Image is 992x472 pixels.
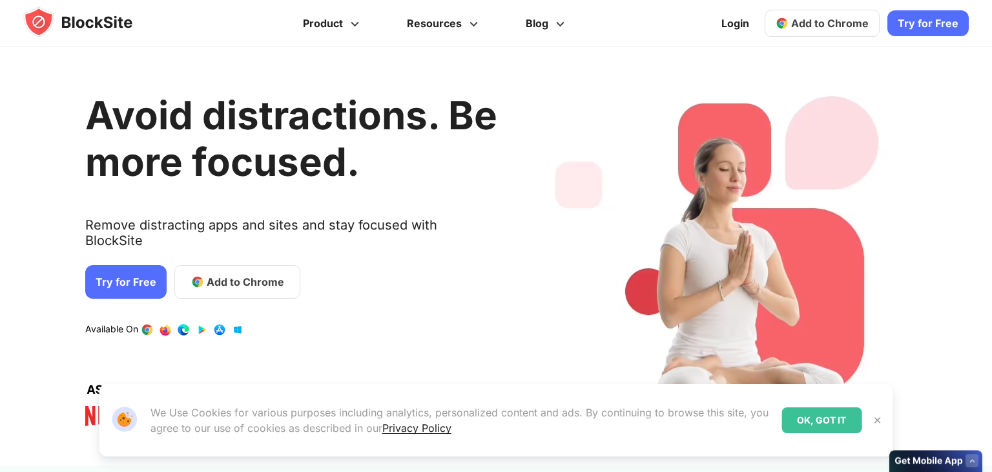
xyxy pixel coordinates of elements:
a: Try for Free [85,265,167,299]
a: Privacy Policy [382,422,451,434]
div: OK, GOT IT [781,407,862,433]
h1: Avoid distractions. Be more focused. [85,92,497,185]
img: Close [872,415,882,425]
img: chrome-icon.svg [776,17,789,30]
span: Add to Chrome [207,274,284,290]
a: Login [714,8,757,39]
span: Add to Chrome [791,17,869,30]
text: Remove distracting apps and sites and stay focused with BlockSite [85,217,497,259]
button: Close [869,412,885,429]
text: Available On [85,323,138,336]
p: We Use Cookies for various purposes including analytics, personalized content and ads. By continu... [150,405,772,436]
a: Add to Chrome [174,265,300,299]
a: Add to Chrome [765,10,880,37]
a: Try for Free [887,10,969,36]
img: blocksite-icon.5d769676.svg [23,6,158,38]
